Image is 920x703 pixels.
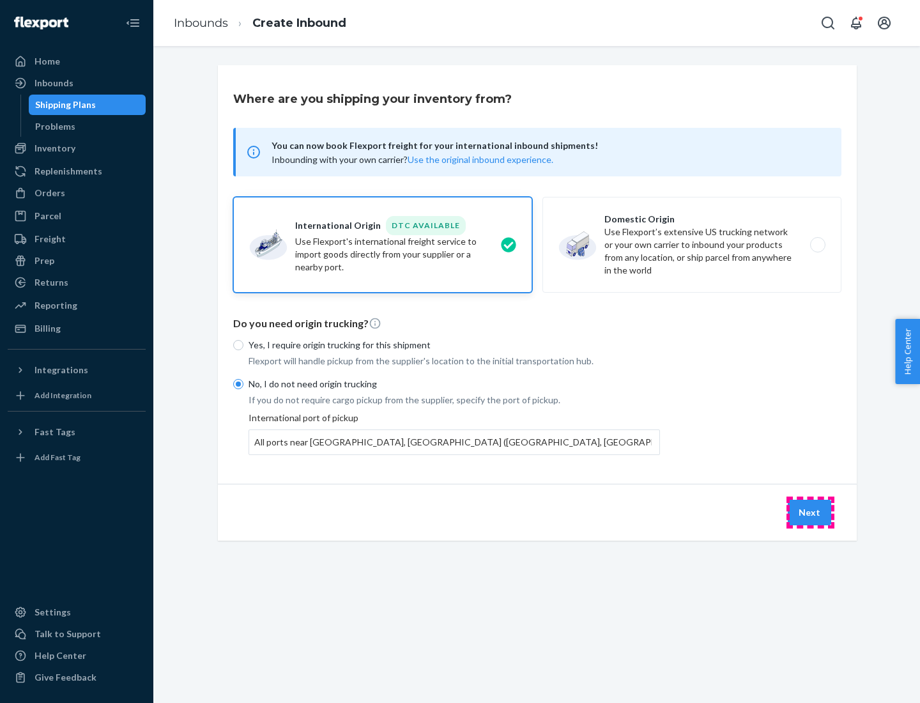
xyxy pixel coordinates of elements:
[8,183,146,203] a: Orders
[233,91,512,107] h3: Where are you shipping your inventory from?
[8,360,146,380] button: Integrations
[8,385,146,406] a: Add Integration
[8,161,146,182] a: Replenishments
[34,187,65,199] div: Orders
[8,602,146,622] a: Settings
[120,10,146,36] button: Close Navigation
[788,500,831,525] button: Next
[34,606,71,619] div: Settings
[233,379,243,389] input: No, I do not need origin trucking
[8,229,146,249] a: Freight
[272,138,826,153] span: You can now book Flexport freight for your international inbound shipments!
[35,120,75,133] div: Problems
[34,55,60,68] div: Home
[8,447,146,468] a: Add Fast Tag
[174,16,228,30] a: Inbounds
[34,276,68,289] div: Returns
[249,378,660,390] p: No, I do not need origin trucking
[272,154,553,165] span: Inbounding with your own carrier?
[34,364,88,376] div: Integrations
[249,339,660,351] p: Yes, I require origin trucking for this shipment
[8,667,146,688] button: Give Feedback
[34,165,102,178] div: Replenishments
[8,138,146,158] a: Inventory
[164,4,356,42] ol: breadcrumbs
[34,210,61,222] div: Parcel
[249,394,660,406] p: If you do not require cargo pickup from the supplier, specify the port of pickup.
[8,318,146,339] a: Billing
[8,73,146,93] a: Inbounds
[8,51,146,72] a: Home
[34,322,61,335] div: Billing
[34,649,86,662] div: Help Center
[233,340,243,350] input: Yes, I require origin trucking for this shipment
[8,206,146,226] a: Parcel
[249,412,660,455] div: International port of pickup
[8,272,146,293] a: Returns
[8,624,146,644] a: Talk to Support
[14,17,68,29] img: Flexport logo
[815,10,841,36] button: Open Search Box
[871,10,897,36] button: Open account menu
[34,254,54,267] div: Prep
[34,142,75,155] div: Inventory
[34,299,77,312] div: Reporting
[34,452,80,463] div: Add Fast Tag
[8,645,146,666] a: Help Center
[34,77,73,89] div: Inbounds
[8,251,146,271] a: Prep
[249,355,660,367] p: Flexport will handle pickup from the supplier's location to the initial transportation hub.
[8,422,146,442] button: Fast Tags
[34,671,96,684] div: Give Feedback
[35,98,96,111] div: Shipping Plans
[233,316,841,331] p: Do you need origin trucking?
[34,233,66,245] div: Freight
[843,10,869,36] button: Open notifications
[29,95,146,115] a: Shipping Plans
[895,319,920,384] button: Help Center
[34,390,91,401] div: Add Integration
[34,426,75,438] div: Fast Tags
[29,116,146,137] a: Problems
[34,628,101,640] div: Talk to Support
[408,153,553,166] button: Use the original inbound experience.
[8,295,146,316] a: Reporting
[252,16,346,30] a: Create Inbound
